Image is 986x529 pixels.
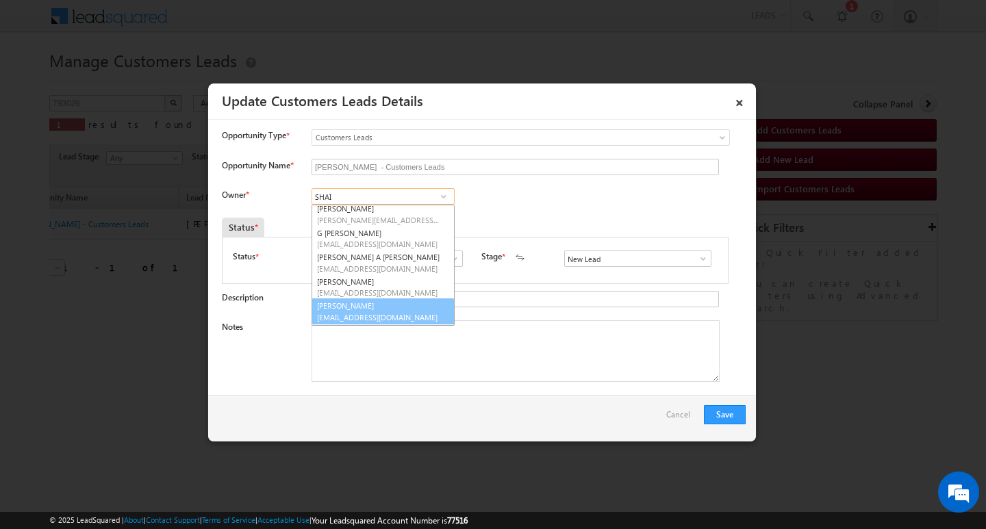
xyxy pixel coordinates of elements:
[202,515,255,524] a: Terms of Service
[124,515,144,524] a: About
[317,263,440,274] span: [EMAIL_ADDRESS][DOMAIN_NAME]
[317,312,440,322] span: [EMAIL_ADDRESS][DOMAIN_NAME]
[312,188,455,205] input: Type to Search
[23,72,58,90] img: d_60004797649_company_0_60004797649
[435,190,452,203] a: Show All Items
[312,515,468,526] span: Your Leadsquared Account Number is
[222,90,423,109] a: Update Customers Leads Details
[312,250,454,275] a: [PERSON_NAME] A [PERSON_NAME]
[222,218,264,237] div: Status
[317,215,440,225] span: [PERSON_NAME][EMAIL_ADDRESS][PERSON_NAME][DOMAIN_NAME]
[222,190,249,200] label: Owner
[312,129,730,146] a: Customers Leads
[312,202,454,227] a: [PERSON_NAME]
[691,252,708,266] a: Show All Items
[186,422,249,440] em: Start Chat
[447,515,468,526] span: 77516
[317,239,440,249] span: [EMAIL_ADDRESS][DOMAIN_NAME]
[728,88,751,112] a: ×
[222,160,293,170] label: Opportunity Name
[704,405,746,424] button: Save
[442,252,459,266] a: Show All Items
[312,275,454,300] a: [PERSON_NAME]
[18,127,250,410] textarea: Type your message and hit 'Enter'
[233,250,255,263] label: Status
[481,250,502,263] label: Stage
[564,250,711,267] input: Type to Search
[222,322,243,332] label: Notes
[666,405,697,431] a: Cancel
[312,324,454,348] a: [PERSON_NAME]
[49,514,468,527] span: © 2025 LeadSquared | | | | |
[312,298,455,324] a: [PERSON_NAME]
[225,7,257,40] div: Minimize live chat window
[257,515,309,524] a: Acceptable Use
[317,287,440,298] span: [EMAIL_ADDRESS][DOMAIN_NAME]
[146,515,200,524] a: Contact Support
[312,227,454,251] a: G [PERSON_NAME]
[71,72,230,90] div: Chat with us now
[312,131,674,144] span: Customers Leads
[222,292,264,302] label: Description
[222,129,286,142] span: Opportunity Type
